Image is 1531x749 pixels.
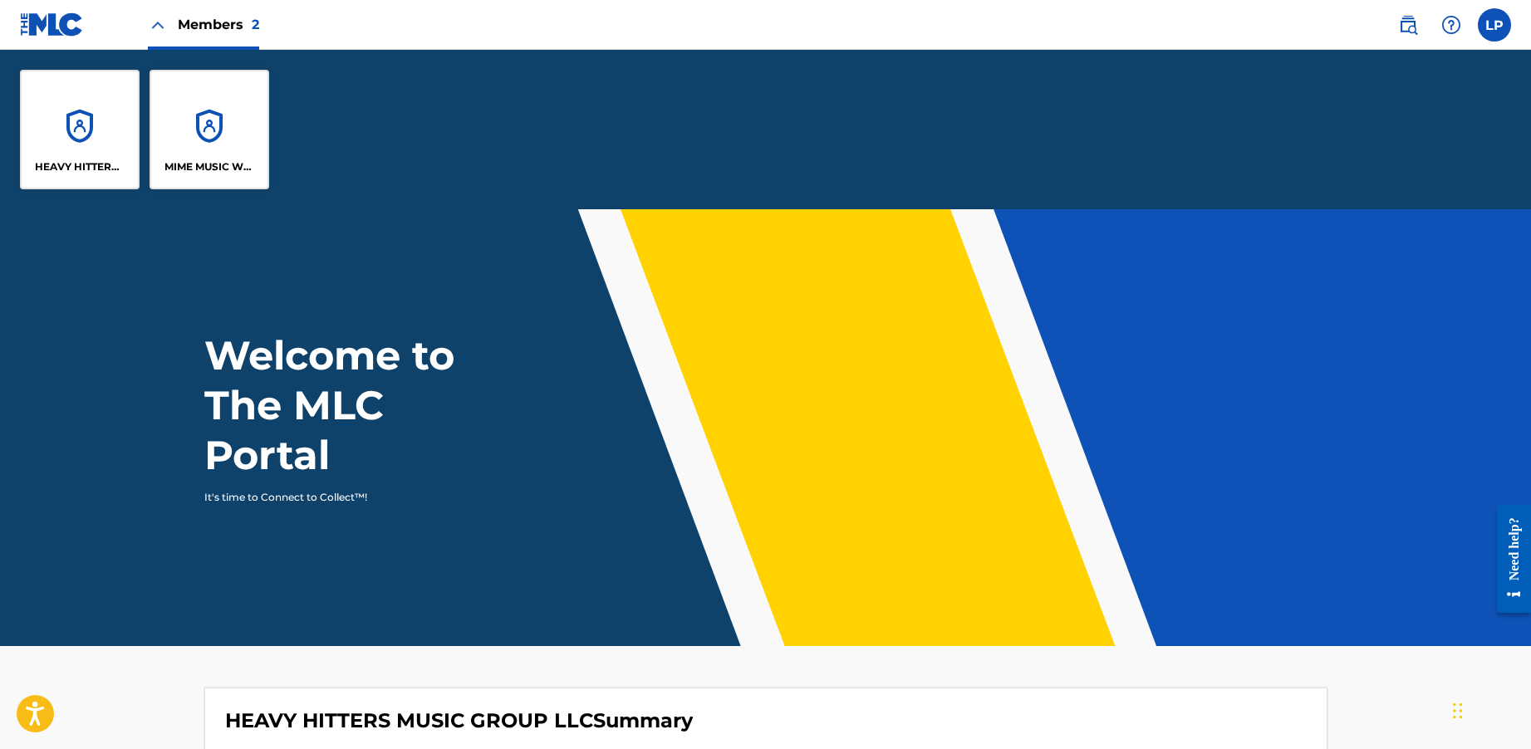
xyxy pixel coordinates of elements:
[225,708,693,733] h4: HEAVY HITTERS MUSIC GROUP LLC
[148,15,168,35] img: Close
[1441,15,1461,35] img: help
[178,15,259,34] span: Members
[1448,669,1531,749] iframe: Chat Widget
[150,70,269,189] a: AccountsMIME MUSIC WORLDWIDE
[204,490,493,505] p: It's time to Connect to Collect™!
[1398,15,1418,35] img: search
[20,12,84,37] img: MLC Logo
[164,159,255,174] p: MIME MUSIC WORLDWIDE
[1435,8,1468,42] div: Help
[252,17,259,32] span: 2
[35,159,125,174] p: HEAVY HITTERS MUSIC GROUP LLC
[204,330,515,480] h1: Welcome to The MLC Portal
[1391,8,1425,42] a: Public Search
[1478,8,1511,42] div: User Menu
[1484,492,1531,625] iframe: Resource Center
[20,70,140,189] a: AccountsHEAVY HITTERS MUSIC GROUP LLC
[1453,686,1463,736] div: Drag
